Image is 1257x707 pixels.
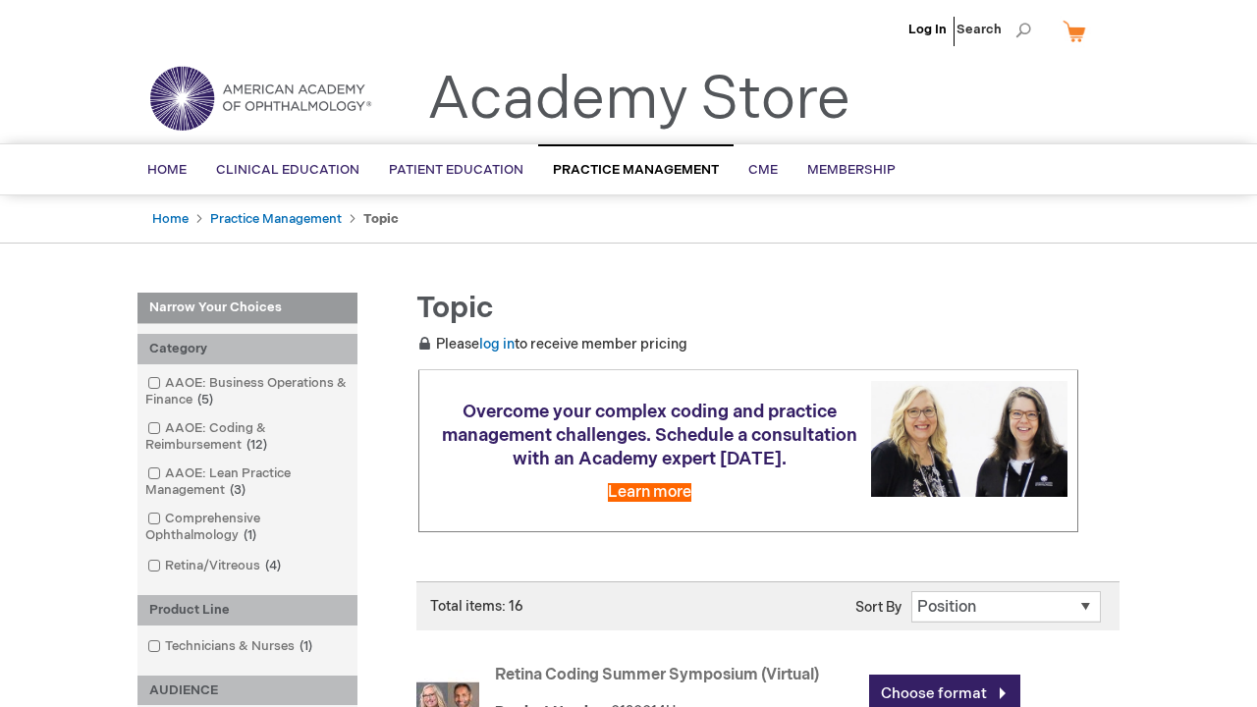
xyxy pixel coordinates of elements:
a: Retina/Vitreous4 [142,557,289,575]
span: Topic [416,291,493,326]
span: Clinical Education [216,162,359,178]
span: 4 [260,558,286,573]
a: Practice Management [210,211,342,227]
a: AAOE: Coding & Reimbursement12 [142,419,353,455]
span: Membership [807,162,896,178]
div: Category [137,334,357,364]
a: Academy Store [427,65,850,136]
a: Log In [908,22,947,37]
label: Sort By [855,599,902,616]
div: Product Line [137,595,357,625]
a: AAOE: Business Operations & Finance5 [142,374,353,409]
strong: Narrow Your Choices [137,293,357,324]
strong: Topic [363,211,399,227]
a: Retina Coding Summer Symposium (Virtual) [495,666,819,684]
a: log in [479,336,515,353]
img: Schedule a consultation with an Academy expert today [871,381,1067,496]
span: 1 [239,527,261,543]
span: 12 [242,437,272,453]
span: Search [956,10,1031,49]
span: Home [147,162,187,178]
span: 5 [192,392,218,408]
span: 1 [295,638,317,654]
a: Comprehensive Ophthalmology1 [142,510,353,545]
span: 3 [225,482,250,498]
span: CME [748,162,778,178]
a: AAOE: Lean Practice Management3 [142,464,353,500]
span: Patient Education [389,162,523,178]
span: Overcome your complex coding and practice management challenges. Schedule a consultation with an ... [442,402,857,469]
span: Practice Management [553,162,719,178]
span: Please to receive member pricing [416,336,687,353]
a: Home [152,211,189,227]
div: AUDIENCE [137,676,357,706]
a: Technicians & Nurses1 [142,637,320,656]
a: Learn more [608,483,691,502]
span: Total items: 16 [430,598,523,615]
